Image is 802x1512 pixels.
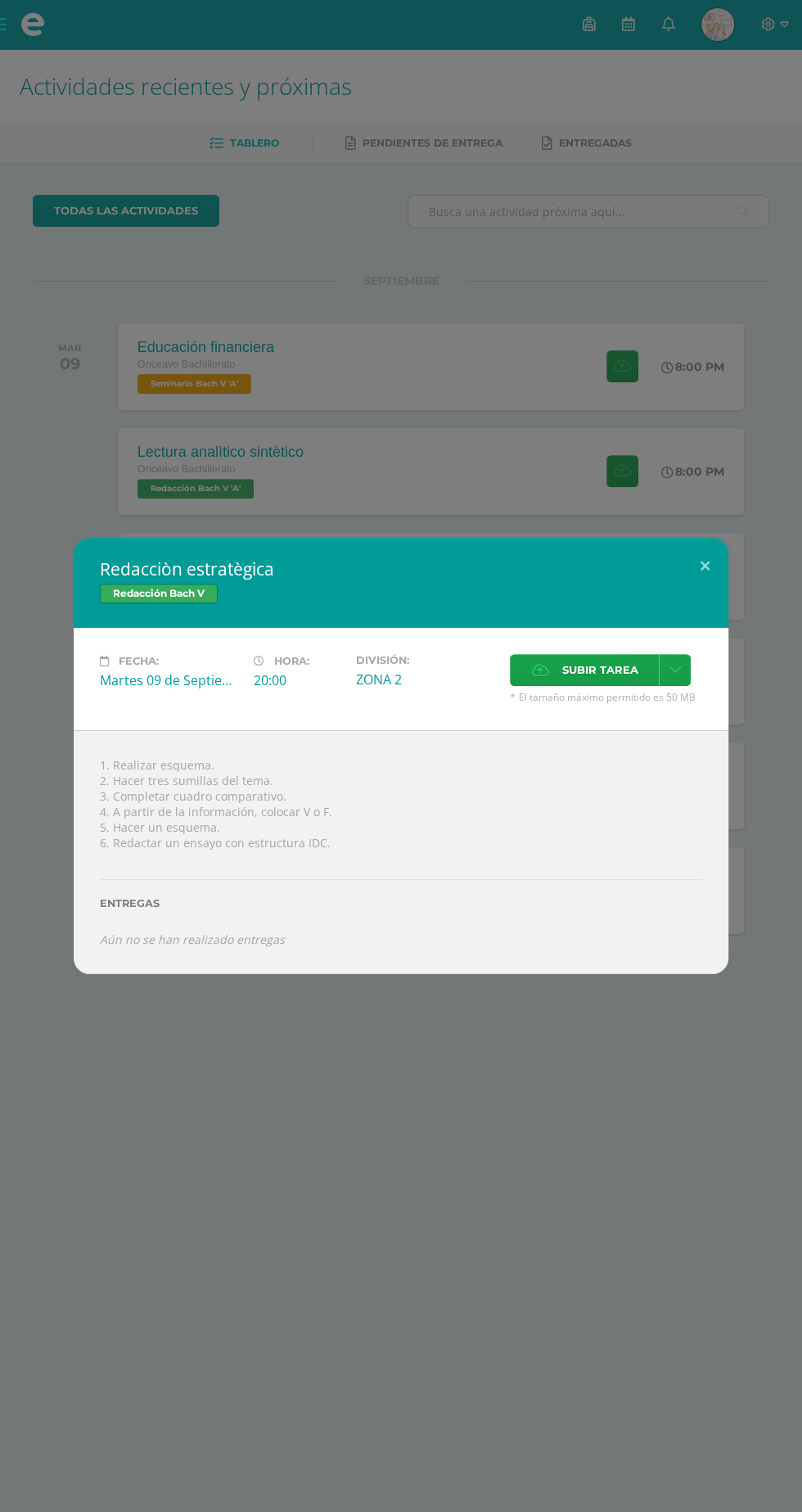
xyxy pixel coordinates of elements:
[254,671,343,689] div: 20:00
[100,671,241,689] div: Martes 09 de Septiembre
[100,557,702,580] h2: Redacciòn estratègica
[100,932,285,947] i: Aún no se han realizado entregas
[356,670,497,688] div: ZONA 2
[119,655,159,667] span: Fecha:
[682,538,728,594] button: Close (Esc)
[561,655,638,685] span: Subir tarea
[510,690,702,704] span: * El tamaño máximo permitido es 50 MB
[74,730,728,973] div: 1. Realizar esquema. 2. Hacer tres sumillas del tema. 3. Completar cuadro comparativo. 4. A parti...
[274,655,309,667] span: Hora:
[100,897,702,909] label: Entregas
[100,584,218,603] span: Redacción Bach V
[356,654,497,666] label: División:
